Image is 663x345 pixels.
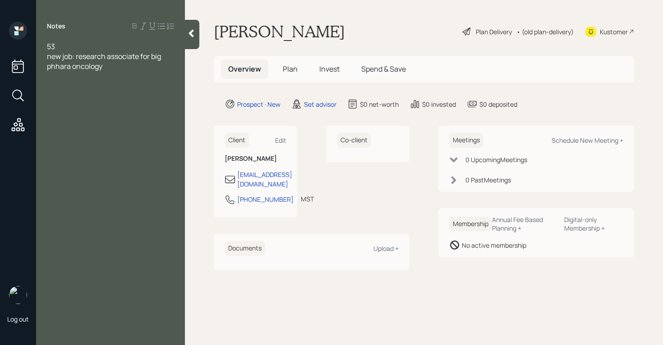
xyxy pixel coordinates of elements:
h6: [PERSON_NAME] [225,155,286,163]
div: Kustomer [600,27,628,36]
div: Annual Fee Based Planning + [492,215,557,232]
label: Notes [47,22,65,31]
span: new job: research associate for big phhara oncology [47,51,162,71]
div: MST [301,194,314,204]
div: [EMAIL_ADDRESS][DOMAIN_NAME] [237,170,292,189]
div: Plan Delivery [476,27,512,36]
h6: Documents [225,241,265,256]
div: $0 deposited [479,100,517,109]
img: retirable_logo.png [9,286,27,304]
h6: Membership [449,217,492,232]
span: Invest [319,64,340,74]
div: $0 invested [422,100,456,109]
div: $0 net-worth [360,100,399,109]
div: Set advisor [304,100,336,109]
div: 0 Upcoming Meeting s [465,155,527,164]
div: 0 Past Meeting s [465,175,511,185]
div: Edit [275,136,286,145]
div: [PHONE_NUMBER] [237,195,294,204]
span: 53 [47,41,55,51]
div: Log out [7,315,29,323]
span: Overview [228,64,261,74]
div: Prospect · New [237,100,281,109]
span: Spend & Save [361,64,406,74]
h6: Client [225,133,249,148]
h6: Meetings [449,133,483,148]
div: Upload + [373,244,399,253]
span: Plan [283,64,298,74]
h1: [PERSON_NAME] [214,22,345,41]
div: Digital-only Membership + [564,215,623,232]
div: Schedule New Meeting + [552,136,623,145]
h6: Co-client [337,133,371,148]
div: • (old plan-delivery) [516,27,574,36]
div: No active membership [462,241,526,250]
